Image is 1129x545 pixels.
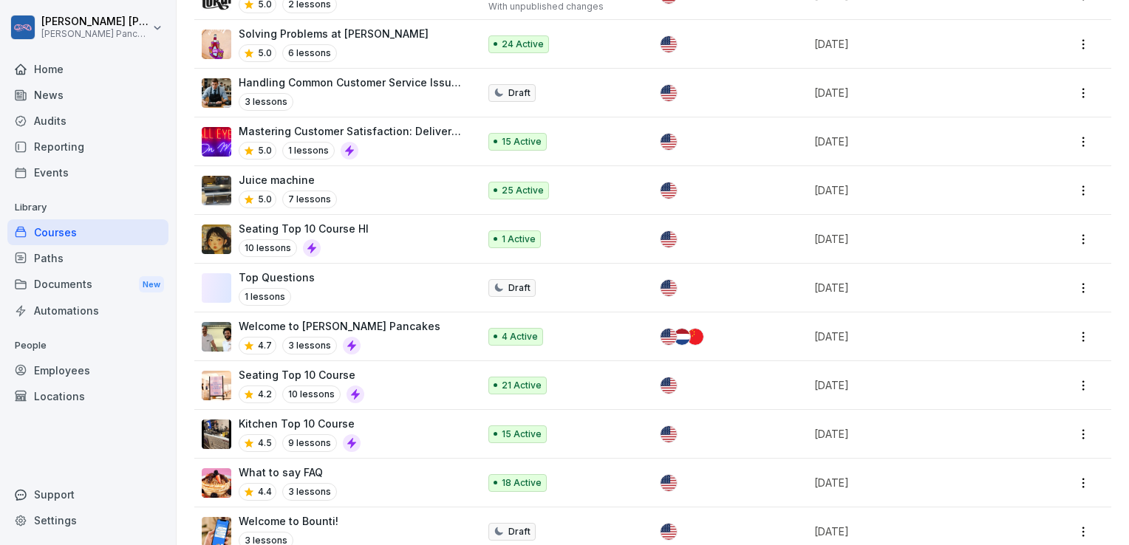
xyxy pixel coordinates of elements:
[202,468,231,498] img: u4z16joy1tc1izvss22pflnu.png
[239,288,291,306] p: 1 lessons
[814,377,1017,393] p: [DATE]
[661,36,677,52] img: us.svg
[282,191,337,208] p: 7 lessons
[7,160,168,185] a: Events
[661,85,677,101] img: us.svg
[282,385,341,403] p: 10 lessons
[7,219,168,245] a: Courses
[502,233,536,246] p: 1 Active
[239,367,364,383] p: Seating Top 10 Course
[814,329,1017,344] p: [DATE]
[202,30,231,59] img: h60njxadi3jakyjpea9djrwa.png
[814,426,1017,442] p: [DATE]
[661,182,677,199] img: us.svg
[661,134,677,150] img: us.svg
[502,184,544,197] p: 25 Active
[661,280,677,296] img: us.svg
[502,330,538,343] p: 4 Active
[7,271,168,298] a: DocumentsNew
[202,127,231,157] img: nn5k69ucivey5ks2hkuikcrt.png
[814,36,1017,52] p: [DATE]
[508,525,531,538] p: Draft
[502,428,542,441] p: 15 Active
[202,78,231,108] img: zr82mlnznt3flpugxhrf54l4.png
[239,465,337,480] p: What to say FAQ
[7,357,168,383] a: Employees
[661,329,677,345] img: us.svg
[687,329,703,345] img: cn.svg
[139,276,164,293] div: New
[41,16,149,28] p: [PERSON_NAME] [PERSON_NAME]
[282,483,337,501] p: 3 lessons
[814,475,1017,490] p: [DATE]
[7,507,168,533] a: Settings
[502,135,542,148] p: 15 Active
[814,85,1017,100] p: [DATE]
[661,475,677,491] img: us.svg
[502,379,542,392] p: 21 Active
[239,172,337,188] p: Juice machine
[202,322,231,352] img: vn3kdn5dxao0dd9rp1npz7ew.png
[202,419,231,449] img: iyjw6pwllbvacl0348z1k99v.png
[7,383,168,409] a: Locations
[258,144,272,157] p: 5.0
[814,280,1017,295] p: [DATE]
[661,426,677,442] img: us.svg
[258,436,272,450] p: 4.5
[7,481,168,507] div: Support
[7,108,168,134] a: Audits
[7,56,168,82] a: Home
[814,231,1017,247] p: [DATE]
[239,318,440,334] p: Welcome to [PERSON_NAME] Pancakes
[7,196,168,219] p: Library
[239,239,297,257] p: 10 lessons
[202,176,231,205] img: q04ugz17koqghbhzvqbge1kb.png
[674,329,690,345] img: nl.svg
[814,134,1017,149] p: [DATE]
[239,270,315,285] p: Top Questions
[814,524,1017,539] p: [DATE]
[7,245,168,271] a: Paths
[7,334,168,357] p: People
[202,371,231,400] img: mxpdlg2ydl385stwaqnbhuh4.png
[202,224,231,254] img: a44whdirlwcifv2f497wusy2.png
[661,524,677,540] img: us.svg
[282,44,337,62] p: 6 lessons
[661,377,677,394] img: us.svg
[661,231,677,247] img: us.svg
[508,281,531,295] p: Draft
[502,476,542,490] p: 18 Active
[7,298,168,323] a: Automations
[239,513,338,529] p: Welcome to Bounti!
[239,75,463,90] p: Handling Common Customer Service Issues at [GEOGRAPHIC_DATA]
[258,485,272,498] p: 4.4
[258,193,272,206] p: 5.0
[41,29,149,39] p: [PERSON_NAME] Pancakes
[239,26,429,41] p: Solving Problems at [PERSON_NAME]
[282,337,337,354] p: 3 lessons
[258,47,272,60] p: 5.0
[239,123,463,139] p: Mastering Customer Satisfaction: Deliver Exceptional Service at [GEOGRAPHIC_DATA]
[282,434,337,452] p: 9 lessons
[7,134,168,160] a: Reporting
[508,86,531,100] p: Draft
[239,416,361,431] p: Kitchen Top 10 Course
[239,221,369,236] p: Seating Top 10 Course HI
[258,388,272,401] p: 4.2
[7,271,168,298] div: Documents
[239,93,293,111] p: 3 lessons
[258,339,272,352] p: 4.7
[282,142,335,160] p: 1 lessons
[7,82,168,108] a: News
